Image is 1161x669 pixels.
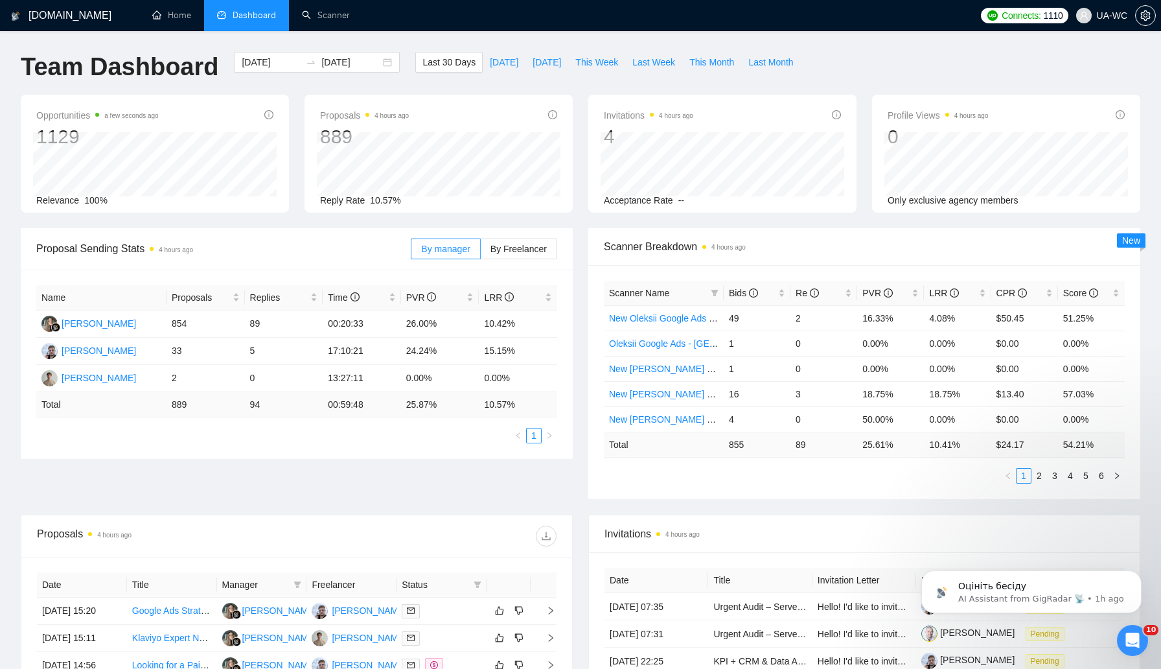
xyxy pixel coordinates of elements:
[991,331,1058,356] td: $0.00
[407,607,415,615] span: mail
[264,110,273,119] span: info-circle
[536,531,556,541] span: download
[490,244,547,254] span: By Freelancer
[1116,110,1125,119] span: info-circle
[954,112,989,119] time: 4 hours ago
[1026,627,1064,641] span: Pending
[796,288,819,298] span: Re
[1047,468,1063,484] li: 3
[159,246,193,253] time: 4 hours ago
[741,52,800,73] button: Last Month
[511,603,527,618] button: dislike
[991,381,1058,406] td: $13.40
[222,605,317,615] a: LK[PERSON_NAME]
[511,428,526,443] button: left
[514,633,523,643] span: dislike
[332,604,406,618] div: [PERSON_NAME]
[991,406,1058,432] td: $0.00
[427,292,436,301] span: info-circle
[312,603,328,619] img: IG
[132,605,417,616] a: Google Ads Strategy & Campaign Optimization for E-Commerce Brand
[222,630,238,646] img: LK
[548,110,557,119] span: info-circle
[924,432,991,457] td: 10.41 %
[41,318,136,328] a: LK[PERSON_NAME]
[217,572,307,598] th: Manager
[884,288,893,298] span: info-circle
[374,112,409,119] time: 4 hours ago
[312,632,406,642] a: AP[PERSON_NAME]
[1026,655,1070,666] a: Pending
[401,311,479,338] td: 26.00%
[749,288,758,298] span: info-circle
[402,578,468,592] span: Status
[245,392,323,417] td: 94
[1058,305,1125,331] td: 51.25%
[533,55,561,69] span: [DATE]
[1017,469,1031,483] a: 1
[921,653,937,669] img: c1AccpU0r5eTAMyEJsuISipwjq7qb2Kar6-KqnmSvKGuvk5qEoKhuKfg-uT9402ECS
[232,637,241,646] img: gigradar-bm.png
[724,305,790,331] td: 49
[812,568,916,593] th: Invitation Letter
[323,311,401,338] td: 00:20:33
[1016,468,1031,484] li: 1
[406,292,437,303] span: PVR
[1094,468,1109,484] li: 6
[430,661,438,669] span: dollar
[132,633,455,643] a: Klaviyo Expert Needed to Design Email Template & Welcome Series Automation
[514,605,523,616] span: dislike
[1002,8,1040,23] span: Connects:
[810,288,819,298] span: info-circle
[505,292,514,301] span: info-circle
[323,392,401,417] td: 00:59:48
[323,365,401,392] td: 13:27:11
[950,288,959,298] span: info-circle
[474,581,481,589] span: filter
[790,406,857,432] td: 0
[1048,469,1062,483] a: 3
[724,331,790,356] td: 1
[729,288,758,298] span: Bids
[245,365,323,392] td: 0
[421,244,470,254] span: By manager
[11,6,20,27] img: logo
[245,311,323,338] td: 89
[609,389,887,399] a: New [PERSON_NAME] Facebook Ads - /AU/[GEOGRAPHIC_DATA]/
[222,632,317,642] a: LK[PERSON_NAME]
[536,526,557,546] button: download
[84,195,108,205] span: 100%
[422,55,476,69] span: Last 30 Days
[996,288,1027,298] span: CPR
[924,331,991,356] td: 0.00%
[332,631,406,645] div: [PERSON_NAME]
[62,371,136,385] div: [PERSON_NAME]
[857,432,924,457] td: 25.61 %
[1079,11,1088,20] span: user
[1079,469,1093,483] a: 5
[41,372,136,382] a: AP[PERSON_NAME]
[625,52,682,73] button: Last Week
[1063,469,1077,483] a: 4
[604,432,724,457] td: Total
[479,338,557,365] td: 15.15%
[713,629,1023,639] a: Urgent Audit – Server-Side Tracking Across GA4, Shopify, Stape & Facebook
[790,305,857,331] td: 2
[37,526,297,546] div: Proposals
[1109,468,1125,484] button: right
[511,630,527,646] button: dislike
[36,285,167,311] th: Name
[242,631,317,645] div: [PERSON_NAME]
[36,241,411,257] span: Proposal Sending Stats
[924,406,991,432] td: 0.00%
[609,414,799,425] a: New [PERSON_NAME] Facebook Ads - Nordic
[604,593,708,620] td: [DATE] 07:35
[1031,468,1047,484] li: 2
[401,338,479,365] td: 24.24%
[495,633,504,643] span: like
[542,428,557,443] li: Next Page
[546,432,553,440] span: right
[724,356,790,381] td: 1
